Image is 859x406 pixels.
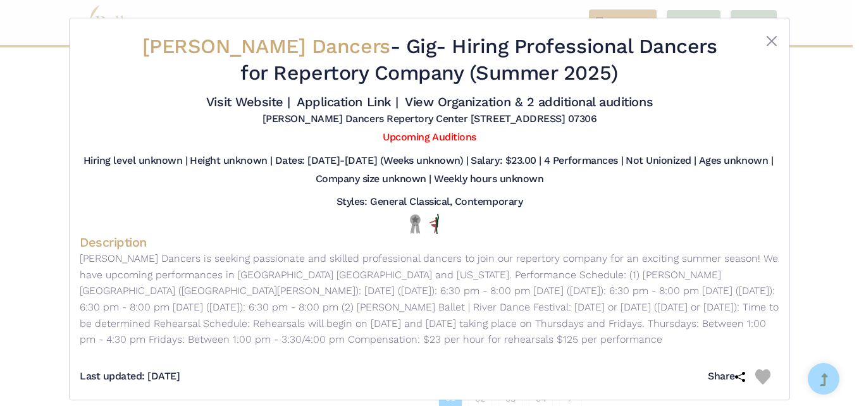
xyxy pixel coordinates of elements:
[764,34,779,49] button: Close
[471,154,541,168] h5: Salary: $23.00 |
[699,154,773,168] h5: Ages unknown |
[544,154,623,168] h5: 4 Performances |
[337,195,522,209] h5: Styles: General Classical, Contemporary
[80,370,180,383] h5: Last updated: [DATE]
[406,34,436,58] span: Gig
[190,154,272,168] h5: Height unknown |
[429,214,439,234] img: All
[80,234,779,250] h4: Description
[138,34,721,86] h2: - - Hiring Professional Dancers for Repertory Company (Summer 2025)
[142,34,390,58] span: [PERSON_NAME] Dancers
[626,154,696,168] h5: Not Unionized |
[206,94,290,109] a: Visit Website |
[263,113,597,126] h5: [PERSON_NAME] Dancers Repertory Center [STREET_ADDRESS] 07306
[83,154,187,168] h5: Hiring level unknown |
[297,94,398,109] a: Application Link |
[407,214,423,233] img: Local
[434,173,543,186] h5: Weekly hours unknown
[405,94,653,109] a: View Organization & 2 additional auditions
[316,173,431,186] h5: Company size unknown |
[755,369,770,384] img: Heart
[80,250,779,348] p: [PERSON_NAME] Dancers is seeking passionate and skilled professional dancers to join our repertor...
[708,370,755,383] h5: Share
[275,154,469,168] h5: Dates: [DATE]-[DATE] (Weeks unknown) |
[383,131,476,143] a: Upcoming Auditions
